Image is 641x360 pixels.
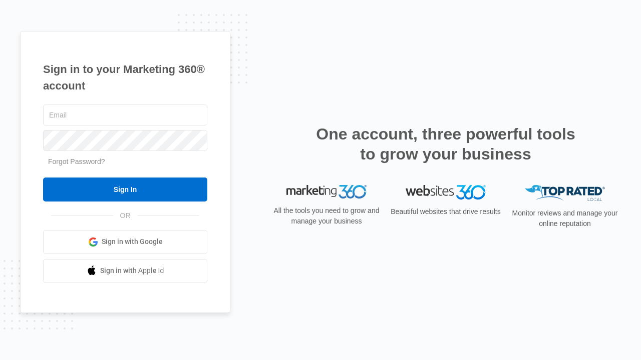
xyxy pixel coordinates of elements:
[509,208,621,229] p: Monitor reviews and manage your online reputation
[406,185,486,199] img: Websites 360
[43,230,207,254] a: Sign in with Google
[313,124,578,164] h2: One account, three powerful tools to grow your business
[113,210,138,221] span: OR
[43,104,207,125] input: Email
[286,185,367,199] img: Marketing 360
[48,157,105,165] a: Forgot Password?
[525,185,605,201] img: Top Rated Local
[100,265,164,276] span: Sign in with Apple Id
[43,259,207,283] a: Sign in with Apple Id
[43,61,207,94] h1: Sign in to your Marketing 360® account
[102,236,163,247] span: Sign in with Google
[390,206,502,217] p: Beautiful websites that drive results
[43,177,207,201] input: Sign In
[270,205,383,226] p: All the tools you need to grow and manage your business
